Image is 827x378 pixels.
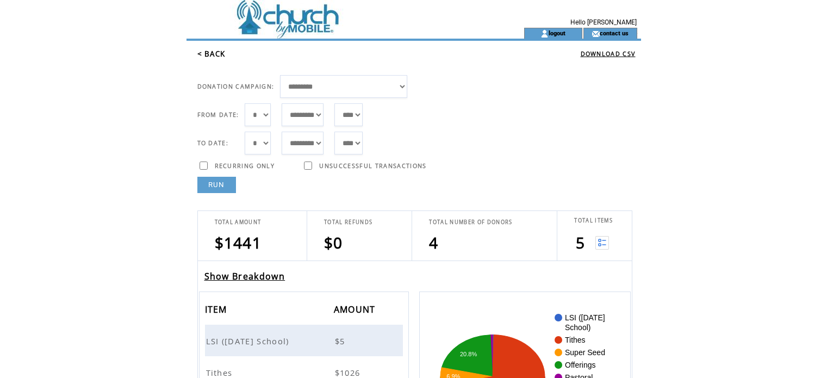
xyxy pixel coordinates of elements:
[429,219,512,226] span: TOTAL NUMBER OF DONORS
[205,301,230,321] span: ITEM
[540,29,549,38] img: account_icon.gif
[565,336,586,344] text: Tithes
[197,139,229,147] span: TO DATE:
[581,50,636,58] a: DOWNLOAD CSV
[319,162,426,170] span: UNSUCCESSFUL TRANSACTIONS
[335,367,363,378] span: $1026
[565,323,590,332] text: School)
[324,232,343,253] span: $0
[334,301,378,321] span: AMOUNT
[197,177,236,193] a: RUN
[565,348,605,357] text: Super Seed
[565,361,596,369] text: Offerings
[206,367,235,376] a: Tithes
[570,18,637,26] span: Hello [PERSON_NAME]
[335,336,348,346] span: $5
[206,336,292,346] span: LSI ([DATE] School)
[215,219,262,226] span: TOTAL AMOUNT
[576,232,585,253] span: 5
[600,29,629,36] a: contact us
[334,306,378,312] a: AMOUNT
[429,232,438,253] span: 4
[595,236,609,250] img: View list
[205,306,230,312] a: ITEM
[324,219,372,226] span: TOTAL REFUNDS
[206,335,292,345] a: LSI ([DATE] School)
[197,49,226,59] a: < BACK
[197,111,239,119] span: FROM DATE:
[574,217,613,224] span: TOTAL ITEMS
[204,270,285,282] a: Show Breakdown
[206,367,235,378] span: Tithes
[215,232,262,253] span: $1441
[549,29,565,36] a: logout
[460,351,477,357] text: 20.8%
[197,83,275,90] span: DONATION CAMPAIGN:
[215,162,275,170] span: RECURRING ONLY
[565,313,605,322] text: LSI ([DATE]
[592,29,600,38] img: contact_us_icon.gif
